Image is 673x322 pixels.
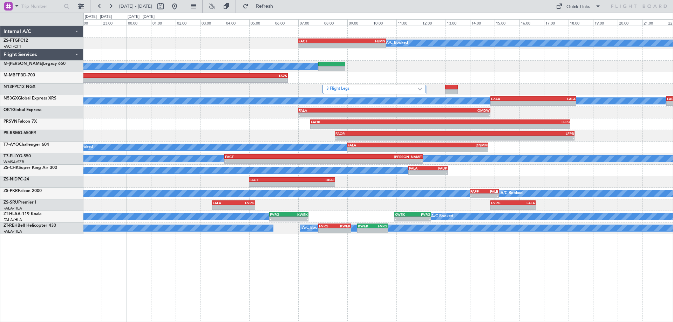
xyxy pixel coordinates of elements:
span: ZS-PKR [4,189,18,193]
div: 08:00 [323,19,347,26]
span: N13P [4,85,14,89]
div: - [533,101,576,105]
div: KWEK [395,212,413,217]
div: FAPP [470,189,484,193]
a: M-[PERSON_NAME]Legacy 650 [4,62,66,66]
div: FZAA [491,97,533,101]
a: T7-AYOChallenger 604 [4,143,49,147]
span: Refresh [250,4,279,9]
div: FBMN [342,39,386,43]
div: - [324,159,422,163]
div: - [270,217,289,221]
div: - [455,136,574,140]
div: - [299,113,394,117]
span: ZT-REH [4,224,18,228]
div: - [440,124,570,129]
div: - [395,217,413,221]
div: - [358,228,373,233]
div: - [342,43,386,48]
div: FVRG [233,201,254,205]
div: - [289,217,308,221]
div: FVRG [413,212,430,217]
div: 11:00 [396,19,421,26]
a: M-MBFFBD-700 [4,73,35,77]
div: KWEK [335,224,351,228]
span: PS-RSM [4,131,19,135]
div: - [491,205,513,210]
div: FVRG [319,224,335,228]
div: FALA [299,108,394,112]
div: 15:00 [495,19,519,26]
a: ZS-PKRFalcon 2000 [4,189,42,193]
div: - [428,171,447,175]
div: - [299,43,342,48]
div: - [292,182,334,186]
a: WMSA/SZB [4,159,24,165]
div: FACT [225,155,324,159]
div: FALA [41,74,164,78]
div: - [418,148,488,152]
div: - [491,101,533,105]
div: 05:00 [249,19,274,26]
div: - [348,148,418,152]
div: 12:00 [421,19,446,26]
div: - [373,228,387,233]
a: N13PPC12 NGX [4,85,35,89]
span: T7-AYO [4,143,19,147]
div: 19:00 [593,19,618,26]
div: - [409,171,428,175]
div: - [233,205,254,210]
span: ZS-CHK [4,166,19,170]
div: - [413,217,430,221]
a: ZS-FTGPC12 [4,39,28,43]
span: N53GX [4,96,18,101]
div: - [41,78,164,82]
div: DNMM [418,143,488,147]
div: A/C Booked [501,188,523,199]
div: 10:00 [372,19,396,26]
span: ZS-FTG [4,39,18,43]
div: KWEK [289,212,308,217]
div: LSZS [164,74,287,78]
a: OK1Global Express [4,108,41,112]
div: FACT [299,39,342,43]
div: [PERSON_NAME] [324,155,422,159]
div: 09:00 [347,19,372,26]
div: - [394,113,490,117]
span: M-MBFF [4,73,20,77]
div: - [250,182,292,186]
div: 13:00 [446,19,470,26]
div: 01:00 [151,19,176,26]
div: - [335,136,455,140]
div: FALA [513,201,535,205]
div: 02:00 [176,19,200,26]
a: ZS-SRUPremier I [4,200,36,205]
div: FALA [213,201,234,205]
a: FACT/CPT [4,44,22,49]
div: 00:00 [127,19,151,26]
div: FVRG [373,224,387,228]
div: Quick Links [566,4,590,11]
div: - [225,159,324,163]
div: 18:00 [569,19,593,26]
div: - [335,228,351,233]
div: OMDW [394,108,490,112]
div: - [470,194,484,198]
a: T7-ELLYG-550 [4,154,31,158]
div: FALE [484,189,498,193]
a: ZS-NIDPC-24 [4,177,29,181]
div: FACT [250,178,292,182]
div: FVRG [270,212,289,217]
div: A/C Booked [302,223,324,233]
div: - [484,194,498,198]
div: [DATE] - [DATE] [128,14,155,20]
div: FAOR [335,131,455,136]
div: 17:00 [544,19,569,26]
span: T7-ELLY [4,154,19,158]
div: LFPB [455,131,574,136]
div: HBAL [292,178,334,182]
a: PS-RSMG-650ER [4,131,36,135]
div: [DATE] - [DATE] [85,14,112,20]
a: N53GXGlobal Express XRS [4,96,56,101]
div: 14:00 [470,19,495,26]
